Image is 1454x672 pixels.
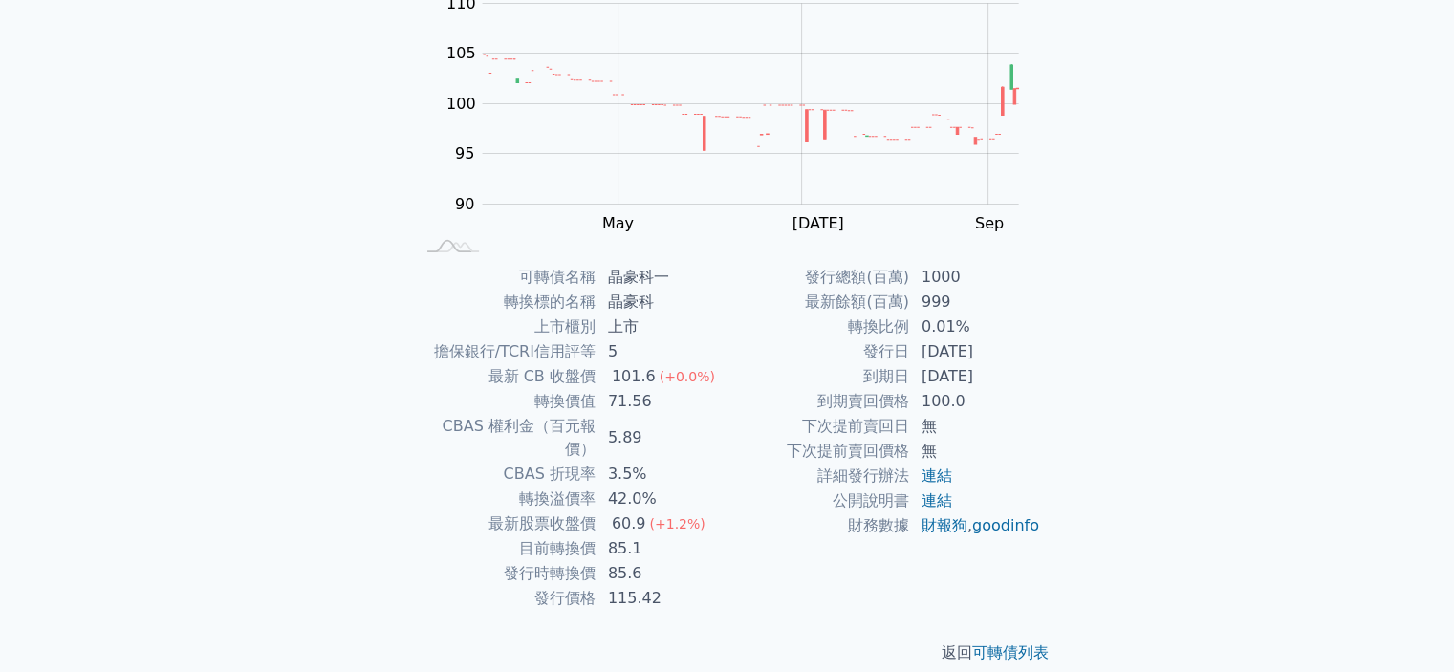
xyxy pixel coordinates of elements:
[414,314,597,339] td: 上市櫃別
[910,314,1041,339] td: 0.01%
[727,364,910,389] td: 到期日
[910,414,1041,439] td: 無
[910,364,1041,389] td: [DATE]
[414,339,597,364] td: 擔保銀行/TCRI信用評等
[975,213,1004,231] tspan: Sep
[597,586,727,611] td: 115.42
[455,144,474,163] tspan: 95
[455,194,474,212] tspan: 90
[727,389,910,414] td: 到期賣回價格
[922,516,967,534] a: 財報狗
[727,314,910,339] td: 轉換比例
[414,487,597,511] td: 轉換溢價率
[483,54,1018,150] g: Series
[727,488,910,513] td: 公開說明書
[597,561,727,586] td: 85.6
[910,439,1041,464] td: 無
[1358,580,1454,672] div: 聊天小工具
[922,466,952,485] a: 連結
[391,641,1064,664] p: 返回
[910,265,1041,290] td: 1000
[727,464,910,488] td: 詳細發行辦法
[727,513,910,538] td: 財務數據
[414,511,597,536] td: 最新股票收盤價
[597,536,727,561] td: 85.1
[922,491,952,509] a: 連結
[910,339,1041,364] td: [DATE]
[649,516,705,531] span: (+1.2%)
[597,487,727,511] td: 42.0%
[414,389,597,414] td: 轉換價值
[414,290,597,314] td: 轉換標的名稱
[727,414,910,439] td: 下次提前賣回日
[597,462,727,487] td: 3.5%
[446,94,476,112] tspan: 100
[446,44,476,62] tspan: 105
[727,339,910,364] td: 發行日
[608,365,660,388] div: 101.6
[414,265,597,290] td: 可轉債名稱
[597,314,727,339] td: 上市
[414,364,597,389] td: 最新 CB 收盤價
[660,369,715,384] span: (+0.0%)
[414,586,597,611] td: 發行價格
[608,512,650,535] div: 60.9
[597,414,727,462] td: 5.89
[602,213,634,231] tspan: May
[597,265,727,290] td: 晶豪科一
[414,561,597,586] td: 發行時轉換價
[727,290,910,314] td: 最新餘額(百萬)
[414,536,597,561] td: 目前轉換價
[727,265,910,290] td: 發行總額(百萬)
[597,389,727,414] td: 71.56
[792,213,843,231] tspan: [DATE]
[1358,580,1454,672] iframe: Chat Widget
[414,462,597,487] td: CBAS 折現率
[910,513,1041,538] td: ,
[910,389,1041,414] td: 100.0
[972,516,1039,534] a: goodinfo
[597,339,727,364] td: 5
[972,643,1049,661] a: 可轉債列表
[727,439,910,464] td: 下次提前賣回價格
[414,414,597,462] td: CBAS 權利金（百元報價）
[910,290,1041,314] td: 999
[597,290,727,314] td: 晶豪科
